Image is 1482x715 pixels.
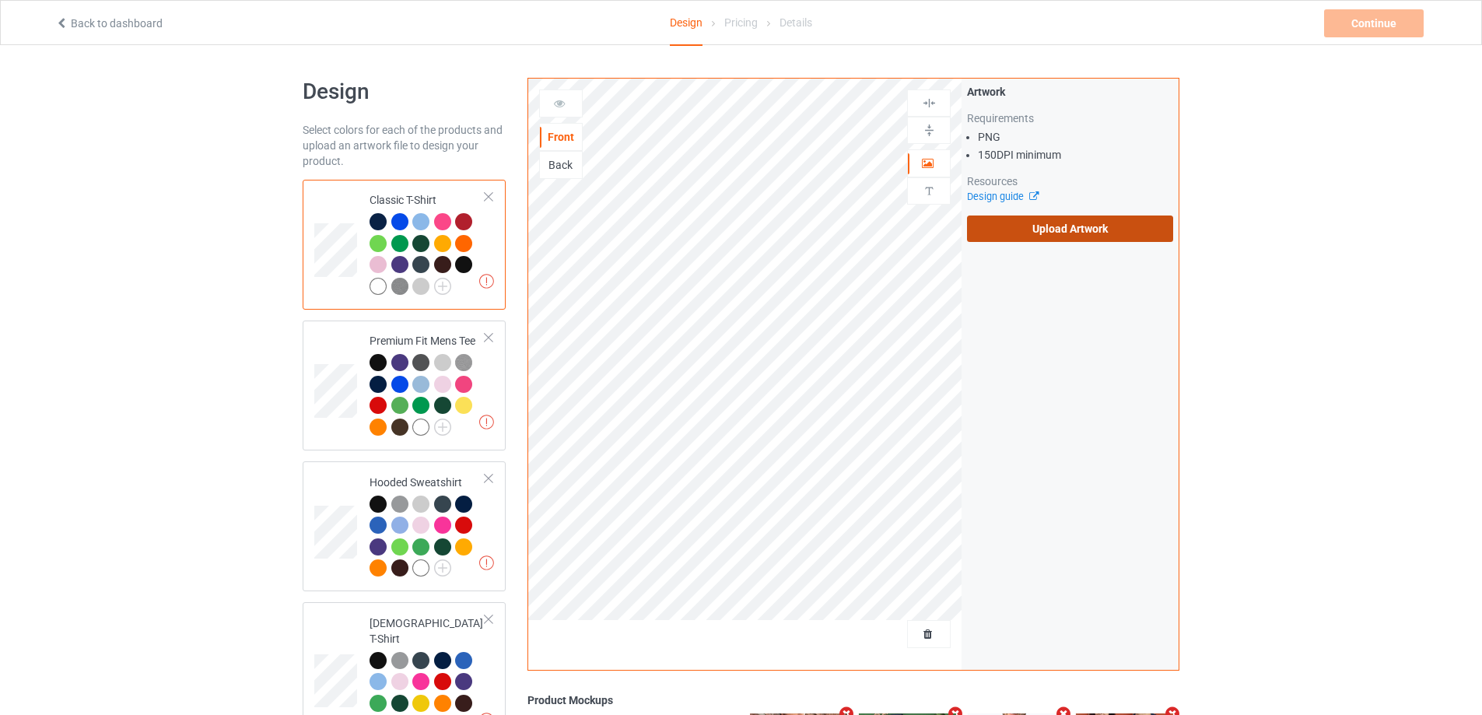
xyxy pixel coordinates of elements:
[434,419,451,436] img: svg+xml;base64,PD94bWwgdmVyc2lvbj0iMS4wIiBlbmNvZGluZz0iVVRGLTgiPz4KPHN2ZyB3aWR0aD0iMjJweCIgaGVpZ2...
[967,191,1038,202] a: Design guide
[670,1,702,46] div: Design
[978,129,1173,145] li: PNG
[370,333,485,434] div: Premium Fit Mens Tee
[370,192,485,293] div: Classic T-Shirt
[967,110,1173,126] div: Requirements
[303,122,506,169] div: Select colors for each of the products and upload an artwork file to design your product.
[540,157,582,173] div: Back
[303,321,506,450] div: Premium Fit Mens Tee
[434,559,451,577] img: svg+xml;base64,PD94bWwgdmVyc2lvbj0iMS4wIiBlbmNvZGluZz0iVVRGLTgiPz4KPHN2ZyB3aWR0aD0iMjJweCIgaGVpZ2...
[922,96,937,110] img: svg%3E%0A
[434,278,451,295] img: svg+xml;base64,PD94bWwgdmVyc2lvbj0iMS4wIiBlbmNvZGluZz0iVVRGLTgiPz4KPHN2ZyB3aWR0aD0iMjJweCIgaGVpZ2...
[479,274,494,289] img: exclamation icon
[55,17,163,30] a: Back to dashboard
[479,556,494,570] img: exclamation icon
[391,278,408,295] img: heather_texture.png
[922,184,937,198] img: svg%3E%0A
[370,475,485,576] div: Hooded Sweatshirt
[540,129,582,145] div: Front
[479,415,494,429] img: exclamation icon
[780,1,812,44] div: Details
[303,461,506,591] div: Hooded Sweatshirt
[967,216,1173,242] label: Upload Artwork
[724,1,758,44] div: Pricing
[455,354,472,371] img: heather_texture.png
[978,147,1173,163] li: 150 DPI minimum
[967,84,1173,100] div: Artwork
[303,180,506,310] div: Classic T-Shirt
[303,78,506,106] h1: Design
[967,173,1173,189] div: Resources
[527,692,1179,708] div: Product Mockups
[922,123,937,138] img: svg%3E%0A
